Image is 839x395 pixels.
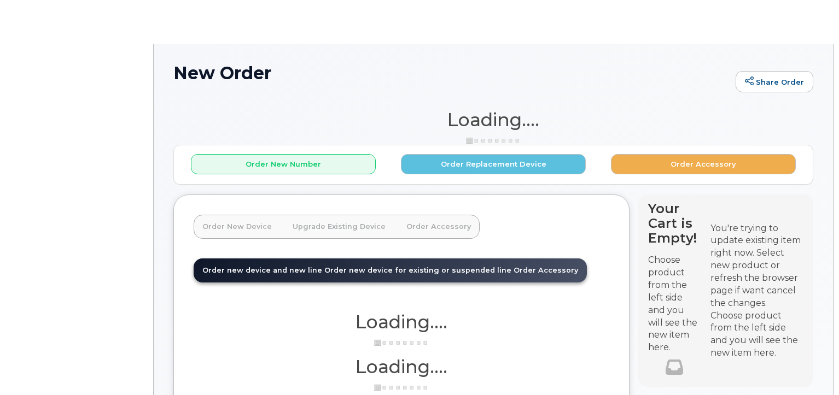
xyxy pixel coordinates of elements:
[173,110,813,129] h1: Loading....
[191,154,376,174] button: Order New Number
[194,357,609,376] h1: Loading....
[398,215,480,239] a: Order Accessory
[173,63,730,82] h1: New Order
[202,266,322,274] span: Order new device and new line
[710,222,803,310] div: You're trying to update existing item right now. Select new product or refresh the browser page i...
[284,215,394,239] a: Upgrade Existing Device
[466,137,521,145] img: ajax-loader-3a6953c30dc77f0bf724df975f13086db4f4c1262e45940f03d1251963f1bf2e.gif
[324,266,511,274] span: Order new device for existing or suspended line
[374,384,429,392] img: ajax-loader-3a6953c30dc77f0bf724df975f13086db4f4c1262e45940f03d1251963f1bf2e.gif
[401,154,586,174] button: Order Replacement Device
[736,71,813,93] a: Share Order
[194,312,609,332] h1: Loading....
[374,339,429,347] img: ajax-loader-3a6953c30dc77f0bf724df975f13086db4f4c1262e45940f03d1251963f1bf2e.gif
[611,154,796,174] button: Order Accessory
[514,266,578,274] span: Order Accessory
[648,254,701,354] p: Choose product from the left side and you will see the new item here.
[710,310,803,359] div: Choose product from the left side and you will see the new item here.
[194,215,281,239] a: Order New Device
[648,201,701,245] h4: Your Cart is Empty!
